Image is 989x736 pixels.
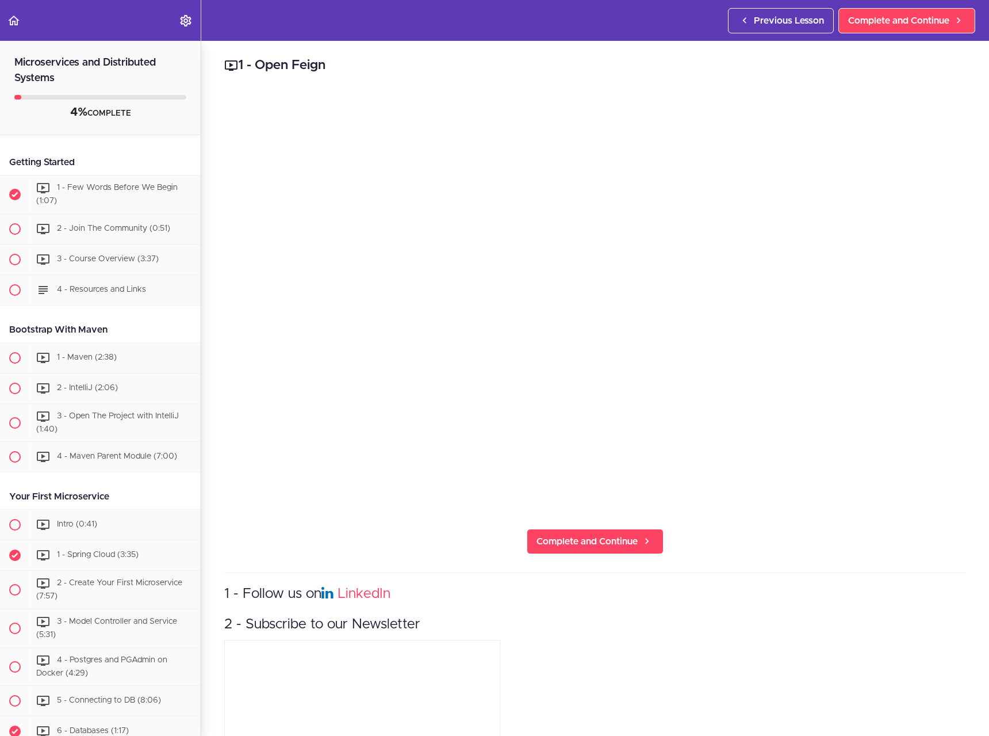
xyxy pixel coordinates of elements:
span: 4% [70,106,87,118]
svg: Settings Menu [179,14,193,28]
a: LinkedIn [338,587,390,601]
a: Complete and Continue [527,529,664,554]
svg: Back to course curriculum [7,14,21,28]
a: Previous Lesson [728,8,834,33]
span: 4 - Maven Parent Module (7:00) [57,453,177,461]
span: Intro (0:41) [57,521,97,529]
div: COMPLETE [14,105,186,120]
a: Complete and Continue [838,8,975,33]
iframe: Video Player [224,93,966,510]
span: 1 - Spring Cloud (3:35) [57,551,139,559]
span: 5 - Connecting to DB (8:06) [57,697,161,705]
h3: 1 - Follow us on [224,585,966,604]
span: 1 - Maven (2:38) [57,353,117,361]
span: 3 - Model Controller and Service (5:31) [36,617,177,639]
span: Complete and Continue [848,14,949,28]
span: Previous Lesson [754,14,824,28]
h2: 1 - Open Feign [224,56,966,75]
span: 3 - Course Overview (3:37) [57,255,159,263]
span: 2 - Join The Community (0:51) [57,224,170,232]
span: 4 - Resources and Links [57,285,146,293]
span: 2 - IntelliJ (2:06) [57,384,118,392]
span: 6 - Databases (1:17) [57,727,129,735]
span: 4 - Postgres and PGAdmin on Docker (4:29) [36,656,167,677]
h3: 2 - Subscribe to our Newsletter [224,615,966,634]
span: 1 - Few Words Before We Begin (1:07) [36,184,178,205]
span: 3 - Open The Project with IntelliJ (1:40) [36,412,179,433]
span: 2 - Create Your First Microservice (7:57) [36,579,182,601]
span: Complete and Continue [536,535,638,548]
